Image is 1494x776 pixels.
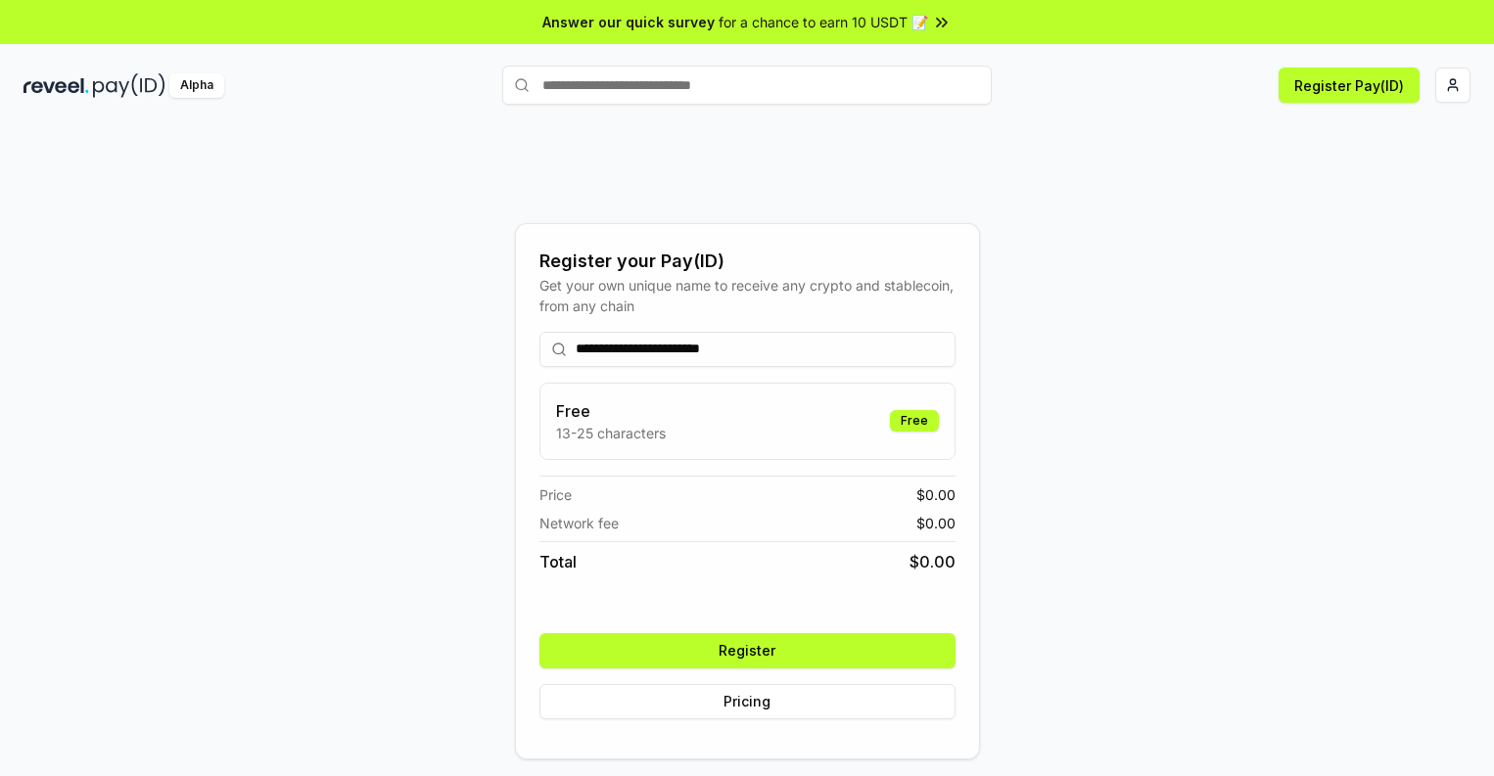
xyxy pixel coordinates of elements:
[916,484,956,505] span: $ 0.00
[542,12,715,32] span: Answer our quick survey
[719,12,928,32] span: for a chance to earn 10 USDT 📝
[556,423,666,443] p: 13-25 characters
[556,399,666,423] h3: Free
[910,550,956,573] span: $ 0.00
[890,410,939,432] div: Free
[916,513,956,533] span: $ 0.00
[539,633,956,668] button: Register
[539,550,577,573] span: Total
[1279,68,1420,103] button: Register Pay(ID)
[539,684,956,719] button: Pricing
[539,248,956,275] div: Register your Pay(ID)
[539,275,956,316] div: Get your own unique name to receive any crypto and stablecoin, from any chain
[93,73,165,98] img: pay_id
[539,484,572,505] span: Price
[539,513,619,533] span: Network fee
[169,73,224,98] div: Alpha
[23,73,89,98] img: reveel_dark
